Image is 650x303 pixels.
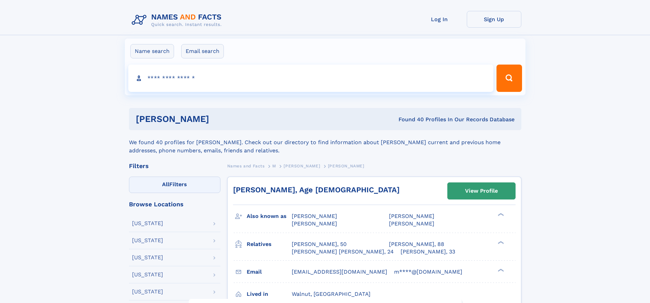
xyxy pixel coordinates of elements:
[132,221,163,226] div: [US_STATE]
[132,272,163,277] div: [US_STATE]
[448,183,515,199] a: View Profile
[129,11,227,29] img: Logo Names and Facts
[496,65,522,92] button: Search Button
[292,213,337,219] span: [PERSON_NAME]
[162,181,169,188] span: All
[129,177,220,193] label: Filters
[401,248,455,256] a: [PERSON_NAME], 33
[227,162,265,170] a: Names and Facts
[465,183,498,199] div: View Profile
[412,11,467,28] a: Log In
[132,255,163,260] div: [US_STATE]
[284,164,320,168] span: [PERSON_NAME]
[496,268,504,272] div: ❯
[496,212,504,217] div: ❯
[272,164,276,168] span: M
[284,162,320,170] a: [PERSON_NAME]
[389,213,434,219] span: [PERSON_NAME]
[496,240,504,245] div: ❯
[272,162,276,170] a: M
[129,130,521,155] div: We found 40 profiles for [PERSON_NAME]. Check out our directory to find information about [PERSON...
[328,164,364,168] span: [PERSON_NAME]
[292,248,394,256] a: [PERSON_NAME] [PERSON_NAME], 24
[128,65,494,92] input: search input
[247,238,292,250] h3: Relatives
[129,163,220,169] div: Filters
[292,268,387,275] span: [EMAIL_ADDRESS][DOMAIN_NAME]
[389,220,434,227] span: [PERSON_NAME]
[467,11,521,28] a: Sign Up
[292,291,371,297] span: Walnut, [GEOGRAPHIC_DATA]
[136,115,304,123] h1: [PERSON_NAME]
[132,238,163,243] div: [US_STATE]
[247,266,292,278] h3: Email
[389,240,444,248] a: [PERSON_NAME], 88
[292,220,337,227] span: [PERSON_NAME]
[304,116,515,123] div: Found 40 Profiles In Our Records Database
[181,44,224,58] label: Email search
[247,288,292,300] h3: Lived in
[233,185,400,194] a: [PERSON_NAME], Age [DEMOGRAPHIC_DATA]
[132,289,163,294] div: [US_STATE]
[247,210,292,222] h3: Also known as
[292,240,347,248] a: [PERSON_NAME], 50
[129,201,220,207] div: Browse Locations
[130,44,174,58] label: Name search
